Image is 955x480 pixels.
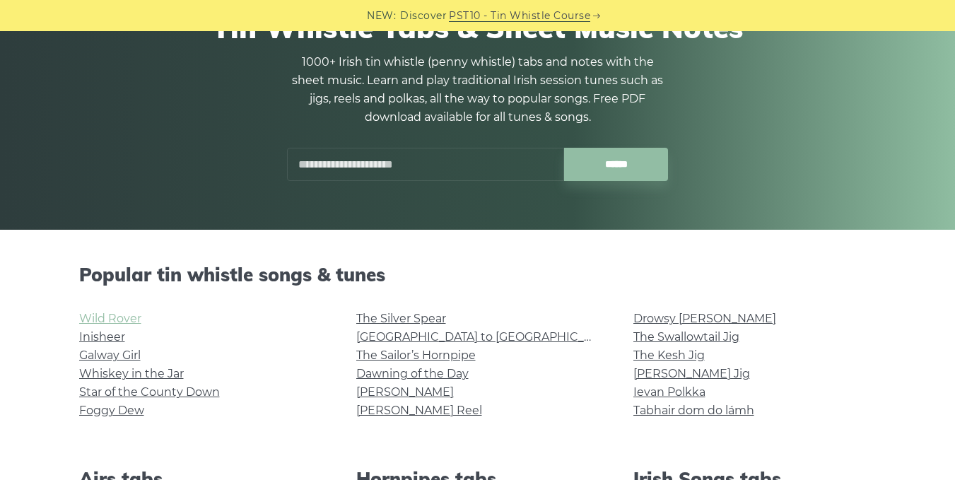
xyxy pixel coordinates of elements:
[633,404,754,417] a: Tabhair dom do lámh
[79,11,877,45] h1: Tin Whistle Tabs & Sheet Music Notes
[633,349,705,362] a: The Kesh Jig
[79,330,125,344] a: Inisheer
[79,404,144,417] a: Foggy Dew
[449,8,590,24] a: PST10 - Tin Whistle Course
[633,385,705,399] a: Ievan Polkka
[633,367,750,380] a: [PERSON_NAME] Jig
[356,312,446,325] a: The Silver Spear
[79,385,220,399] a: Star of the County Down
[79,264,877,286] h2: Popular tin whistle songs & tunes
[79,367,184,380] a: Whiskey in the Jar
[356,404,482,417] a: [PERSON_NAME] Reel
[79,349,141,362] a: Galway Girl
[79,312,141,325] a: Wild Rover
[633,312,776,325] a: Drowsy [PERSON_NAME]
[356,330,617,344] a: [GEOGRAPHIC_DATA] to [GEOGRAPHIC_DATA]
[356,367,469,380] a: Dawning of the Day
[400,8,447,24] span: Discover
[356,385,454,399] a: [PERSON_NAME]
[287,53,669,127] p: 1000+ Irish tin whistle (penny whistle) tabs and notes with the sheet music. Learn and play tradi...
[633,330,739,344] a: The Swallowtail Jig
[367,8,396,24] span: NEW:
[356,349,476,362] a: The Sailor’s Hornpipe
